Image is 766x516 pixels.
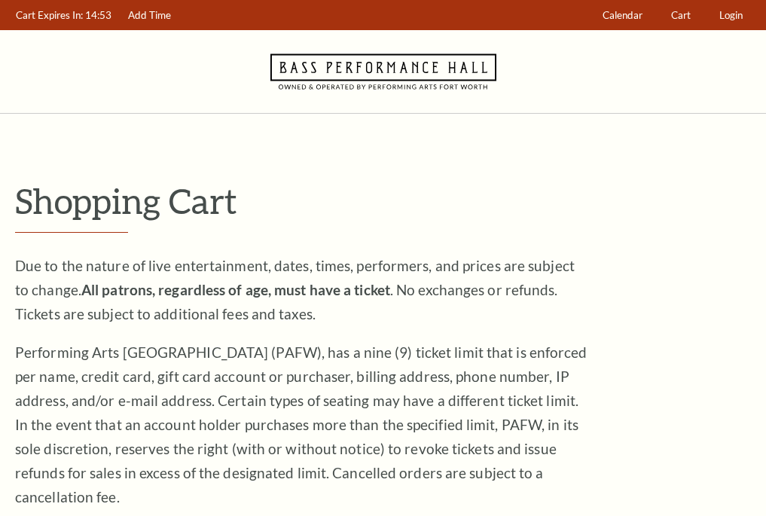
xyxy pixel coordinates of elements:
[719,9,743,21] span: Login
[15,182,751,220] p: Shopping Cart
[713,1,750,30] a: Login
[85,9,111,21] span: 14:53
[596,1,650,30] a: Calendar
[664,1,698,30] a: Cart
[15,340,587,509] p: Performing Arts [GEOGRAPHIC_DATA] (PAFW), has a nine (9) ticket limit that is enforced per name, ...
[16,9,83,21] span: Cart Expires In:
[671,9,691,21] span: Cart
[603,9,642,21] span: Calendar
[15,257,575,322] span: Due to the nature of live entertainment, dates, times, performers, and prices are subject to chan...
[81,281,390,298] strong: All patrons, regardless of age, must have a ticket
[121,1,179,30] a: Add Time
